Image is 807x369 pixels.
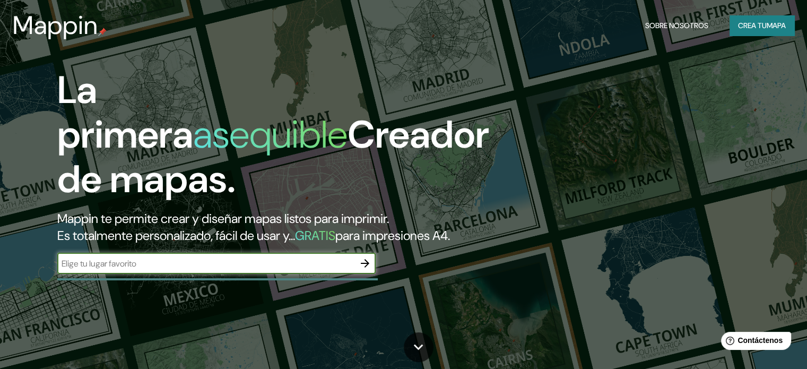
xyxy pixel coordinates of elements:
[98,28,107,36] img: pin de mapeo
[57,110,489,204] font: Creador de mapas.
[295,227,335,244] font: GRATIS
[641,15,713,36] button: Sobre nosotros
[645,21,708,30] font: Sobre nosotros
[335,227,450,244] font: para impresiones A4.
[730,15,794,36] button: Crea tumapa
[738,21,767,30] font: Crea tu
[57,210,389,227] font: Mappin te permite crear y diseñar mapas listos para imprimir.
[57,227,295,244] font: Es totalmente personalizado, fácil de usar y...
[193,110,348,159] font: asequible
[13,8,98,42] font: Mappin
[767,21,786,30] font: mapa
[713,328,795,357] iframe: Lanzador de widgets de ayuda
[57,258,354,270] input: Elige tu lugar favorito
[57,65,193,159] font: La primera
